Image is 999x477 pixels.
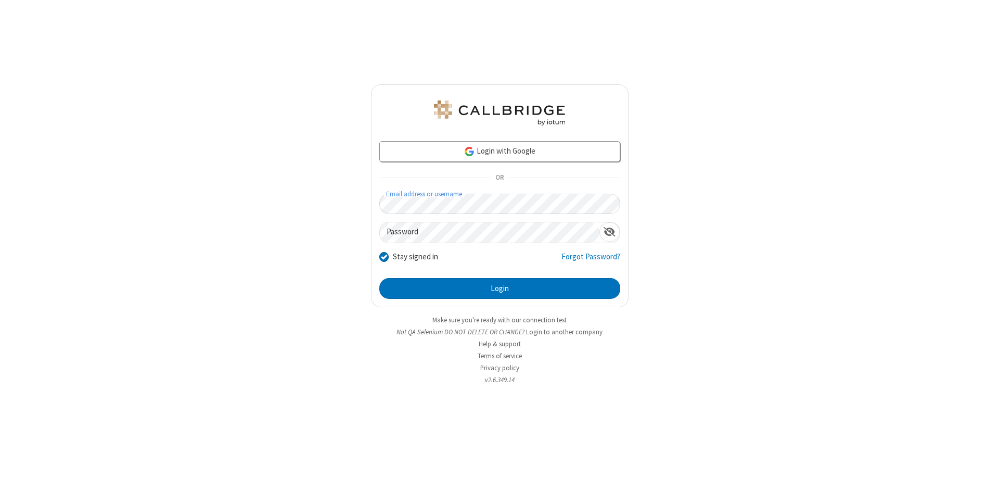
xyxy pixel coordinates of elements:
a: Login with Google [379,141,620,162]
a: Privacy policy [480,363,519,372]
input: Email address or username [379,194,620,214]
a: Terms of service [478,352,522,360]
a: Forgot Password? [561,251,620,271]
img: google-icon.png [464,146,475,157]
span: OR [491,171,508,185]
a: Help & support [479,340,521,348]
input: Password [380,222,599,243]
li: v2.6.349.14 [371,375,629,385]
iframe: Chat [973,450,991,470]
li: Not QA Selenium DO NOT DELETE OR CHANGE? [371,327,629,337]
button: Login [379,278,620,299]
img: QA Selenium DO NOT DELETE OR CHANGE [432,101,567,125]
button: Login to another company [526,327,603,337]
a: Make sure you're ready with our connection test [432,316,567,324]
label: Stay signed in [393,251,438,263]
div: Show password [599,222,620,242]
